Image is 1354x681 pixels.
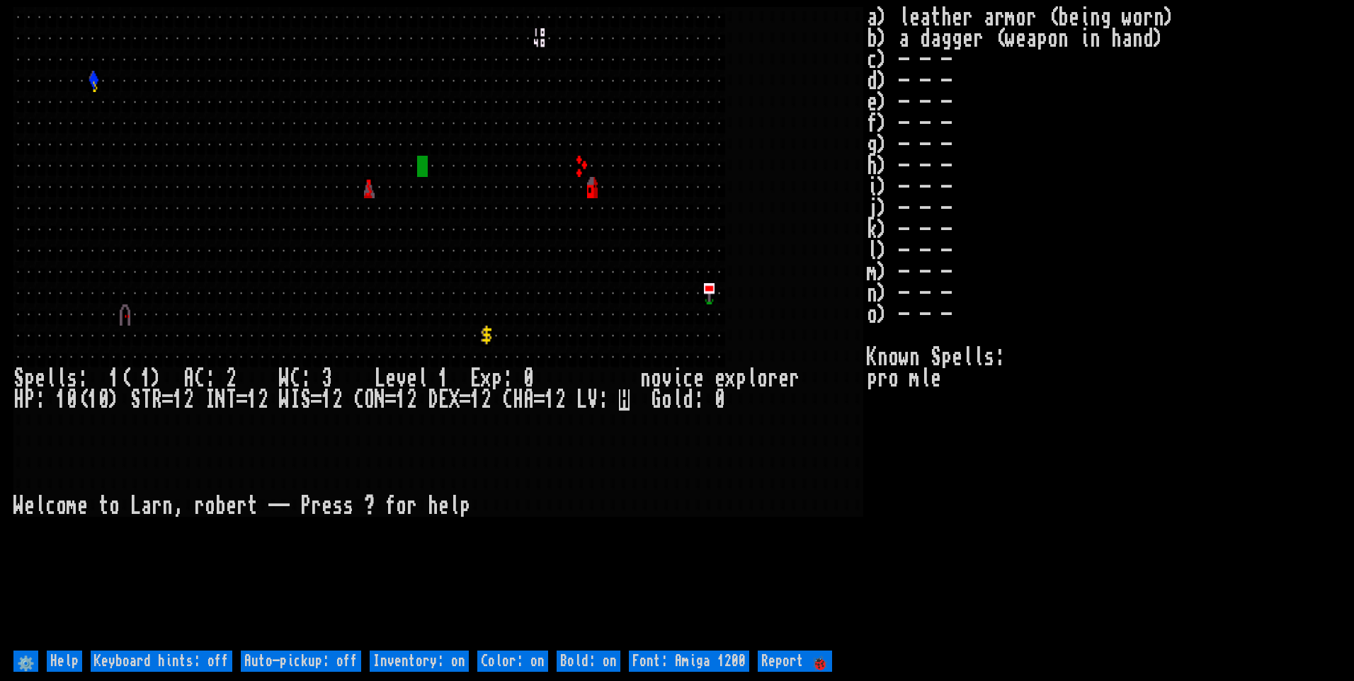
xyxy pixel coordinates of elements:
div: l [672,389,683,411]
div: ) [152,368,162,389]
div: ? [364,496,375,517]
div: o [757,368,768,389]
div: x [481,368,491,389]
div: = [460,389,470,411]
div: C [290,368,300,389]
div: o [205,496,215,517]
div: 1 [247,389,258,411]
div: e [715,368,725,389]
div: r [237,496,247,517]
div: = [162,389,173,411]
div: p [24,368,35,389]
div: W [279,389,290,411]
div: : [598,389,608,411]
div: i [672,368,683,389]
div: X [449,389,460,411]
div: ( [77,389,88,411]
div: o [661,389,672,411]
div: S [13,368,24,389]
div: = [534,389,545,411]
div: O [364,389,375,411]
mark: H [619,389,630,411]
div: r [768,368,778,389]
div: d [683,389,693,411]
div: C [194,368,205,389]
div: - [279,496,290,517]
input: Inventory: on [370,651,469,672]
div: 2 [481,389,491,411]
div: h [428,496,438,517]
div: l [449,496,460,517]
div: G [651,389,661,411]
div: e [322,496,332,517]
div: D [428,389,438,411]
div: l [417,368,428,389]
div: W [13,496,24,517]
div: V [587,389,598,411]
div: 1 [141,368,152,389]
div: 2 [258,389,268,411]
div: = [311,389,322,411]
div: o [56,496,67,517]
div: L [375,368,385,389]
div: P [24,389,35,411]
div: r [194,496,205,517]
stats: a) leather armor (being worn) b) a dagger (weapon in hand) c) - - - d) - - - e) - - - f) - - - g)... [867,7,1341,647]
div: o [396,496,406,517]
div: N [215,389,226,411]
div: l [56,368,67,389]
div: n [640,368,651,389]
div: : [300,368,311,389]
div: 2 [332,389,343,411]
div: 1 [545,389,555,411]
div: a [141,496,152,517]
div: e [35,368,45,389]
div: 2 [406,389,417,411]
div: A [183,368,194,389]
div: E [470,368,481,389]
div: H [513,389,523,411]
div: e [438,496,449,517]
div: s [343,496,353,517]
div: 0 [67,389,77,411]
div: I [290,389,300,411]
div: e [226,496,237,517]
input: Color: on [477,651,548,672]
div: 1 [470,389,481,411]
div: 1 [322,389,332,411]
div: 0 [98,389,109,411]
div: f [385,496,396,517]
div: L [576,389,587,411]
div: e [778,368,789,389]
div: v [396,368,406,389]
div: n [162,496,173,517]
input: Report 🐞 [758,651,832,672]
div: s [332,496,343,517]
div: L [130,496,141,517]
div: 2 [226,368,237,389]
div: T [141,389,152,411]
div: : [693,389,704,411]
div: S [130,389,141,411]
div: v [661,368,672,389]
div: m [67,496,77,517]
div: W [279,368,290,389]
div: p [491,368,502,389]
div: 0 [715,389,725,411]
div: = [385,389,396,411]
input: Help [47,651,82,672]
div: I [205,389,215,411]
div: E [438,389,449,411]
div: e [24,496,35,517]
div: : [35,389,45,411]
div: 2 [555,389,566,411]
div: r [311,496,322,517]
div: N [375,389,385,411]
div: C [502,389,513,411]
div: r [789,368,800,389]
div: 1 [173,389,183,411]
div: 1 [109,368,120,389]
div: 1 [88,389,98,411]
div: l [35,496,45,517]
div: - [268,496,279,517]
